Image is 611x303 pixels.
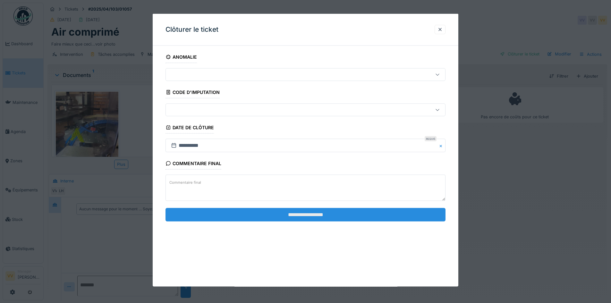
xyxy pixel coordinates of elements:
div: Anomalie [165,52,197,63]
div: Code d'imputation [165,88,220,98]
div: Commentaire final [165,159,221,170]
div: Date de clôture [165,123,214,134]
label: Commentaire final [168,178,202,186]
h3: Clôturer le ticket [165,26,218,34]
div: Requis [425,136,437,141]
button: Close [438,139,446,152]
